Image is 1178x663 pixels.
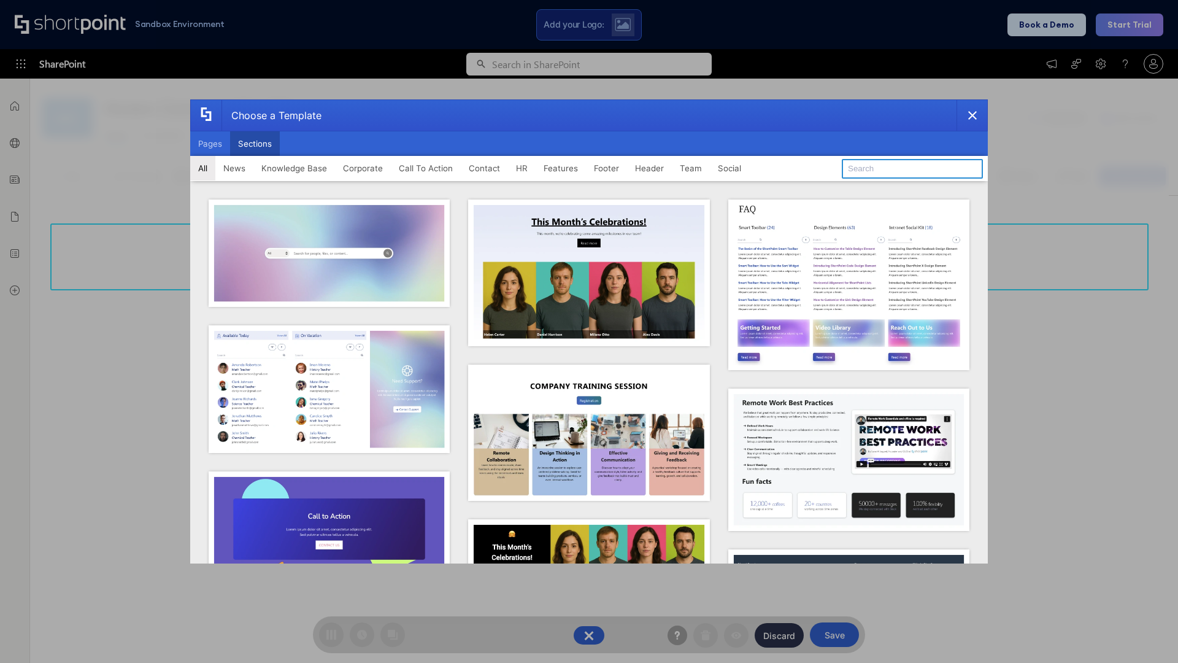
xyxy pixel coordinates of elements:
[391,156,461,180] button: Call To Action
[536,156,586,180] button: Features
[461,156,508,180] button: Contact
[230,131,280,156] button: Sections
[586,156,627,180] button: Footer
[710,156,749,180] button: Social
[253,156,335,180] button: Knowledge Base
[190,99,988,564] div: template selector
[215,156,253,180] button: News
[627,156,672,180] button: Header
[1117,604,1178,663] iframe: Chat Widget
[221,100,321,131] div: Choose a Template
[672,156,710,180] button: Team
[190,131,230,156] button: Pages
[190,156,215,180] button: All
[842,159,983,179] input: Search
[508,156,536,180] button: HR
[335,156,391,180] button: Corporate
